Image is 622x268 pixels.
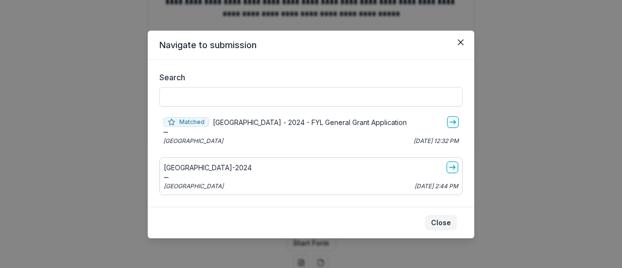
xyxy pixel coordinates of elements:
[148,31,474,60] header: Navigate to submission
[163,117,209,127] span: Matched
[447,161,458,173] a: go-to
[453,35,468,50] button: Close
[447,116,459,128] a: go-to
[159,71,457,83] label: Search
[164,182,224,191] p: [GEOGRAPHIC_DATA]
[415,182,458,191] p: [DATE] 2:44 PM
[213,117,407,127] p: [GEOGRAPHIC_DATA] - 2024 - FYL General Grant Application
[163,137,223,145] p: [GEOGRAPHIC_DATA]
[425,215,457,231] button: Close
[164,162,252,173] p: [GEOGRAPHIC_DATA]-2024
[414,137,459,145] p: [DATE] 12:32 PM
